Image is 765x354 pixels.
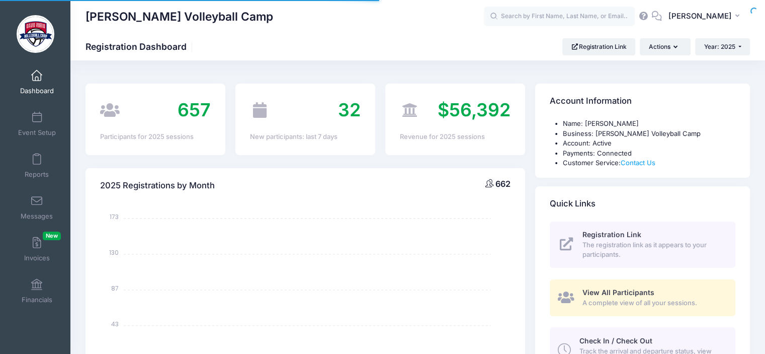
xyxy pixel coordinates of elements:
span: 657 [178,99,211,121]
span: $56,392 [438,99,511,121]
a: View All Participants A complete view of all your sessions. [550,279,735,316]
li: Business: [PERSON_NAME] Volleyball Camp [563,129,735,139]
span: Invoices [24,254,50,262]
div: New participants: last 7 days [250,132,361,142]
div: Participants for 2025 sessions [100,132,211,142]
h4: 2025 Registrations by Month [100,171,215,200]
span: 32 [338,99,361,121]
input: Search by First Name, Last Name, or Email... [484,7,635,27]
a: Registration Link The registration link as it appears to your participants. [550,222,735,268]
li: Account: Active [563,138,735,149]
div: Revenue for 2025 sessions [400,132,511,142]
tspan: 130 [109,248,119,257]
a: Reports [13,148,61,183]
a: Registration Link [562,38,635,55]
h4: Quick Links [550,189,596,218]
li: Customer Service: [563,158,735,168]
span: Check In / Check Out [579,336,652,345]
span: The registration link as it appears to your participants. [582,240,724,260]
span: A complete view of all your sessions. [582,298,724,308]
li: Payments: Connected [563,149,735,159]
h1: [PERSON_NAME] Volleyball Camp [86,5,273,28]
span: [PERSON_NAME] [668,11,732,22]
button: [PERSON_NAME] [662,5,750,28]
li: Name: [PERSON_NAME] [563,119,735,129]
span: Year: 2025 [704,43,735,50]
span: Financials [22,296,52,304]
span: 662 [495,179,511,189]
tspan: 43 [111,320,119,328]
tspan: 87 [111,284,119,293]
span: Reports [25,170,49,179]
tspan: 173 [110,213,119,221]
h1: Registration Dashboard [86,41,195,52]
a: Dashboard [13,64,61,100]
h4: Account Information [550,87,632,116]
span: View All Participants [582,288,654,297]
a: InvoicesNew [13,232,61,267]
a: Messages [13,190,61,225]
span: Messages [21,212,53,221]
span: New [43,232,61,240]
span: Event Setup [18,128,56,137]
a: Contact Us [621,159,655,167]
button: Year: 2025 [695,38,750,55]
img: David Rubio Volleyball Camp [17,15,54,53]
a: Financials [13,273,61,309]
button: Actions [640,38,690,55]
span: Registration Link [582,230,641,239]
span: Dashboard [20,87,54,95]
a: Event Setup [13,106,61,141]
